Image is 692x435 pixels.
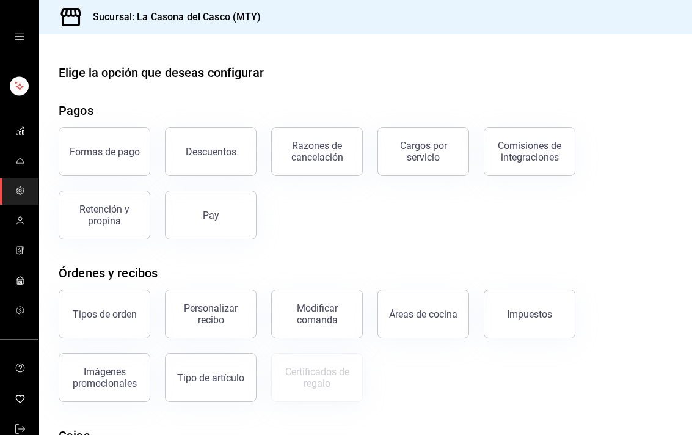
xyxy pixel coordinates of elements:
[67,366,142,389] div: Imágenes promocionales
[83,10,261,24] h3: Sucursal: La Casona del Casco (MTY)
[507,309,552,320] div: Impuestos
[173,302,249,326] div: Personalizar recibo
[70,146,140,158] div: Formas de pago
[385,140,461,163] div: Cargos por servicio
[377,290,469,338] button: Áreas de cocina
[165,290,257,338] button: Personalizar recibo
[203,210,219,221] div: Pay
[279,140,355,163] div: Razones de cancelación
[177,372,244,384] div: Tipo de artículo
[389,309,457,320] div: Áreas de cocina
[271,290,363,338] button: Modificar comanda
[59,353,150,402] button: Imágenes promocionales
[73,309,137,320] div: Tipos de orden
[377,127,469,176] button: Cargos por servicio
[484,290,575,338] button: Impuestos
[492,140,567,163] div: Comisiones de integraciones
[59,101,93,120] div: Pagos
[59,264,158,282] div: Órdenes y recibos
[59,64,264,82] div: Elige la opción que deseas configurar
[165,191,257,239] button: Pay
[165,127,257,176] button: Descuentos
[59,290,150,338] button: Tipos de orden
[484,127,575,176] button: Comisiones de integraciones
[67,203,142,227] div: Retención y propina
[271,127,363,176] button: Razones de cancelación
[186,146,236,158] div: Descuentos
[271,353,363,402] button: Certificados de regalo
[59,127,150,176] button: Formas de pago
[165,353,257,402] button: Tipo de artículo
[279,366,355,389] div: Certificados de regalo
[15,32,24,42] button: open drawer
[59,191,150,239] button: Retención y propina
[279,302,355,326] div: Modificar comanda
